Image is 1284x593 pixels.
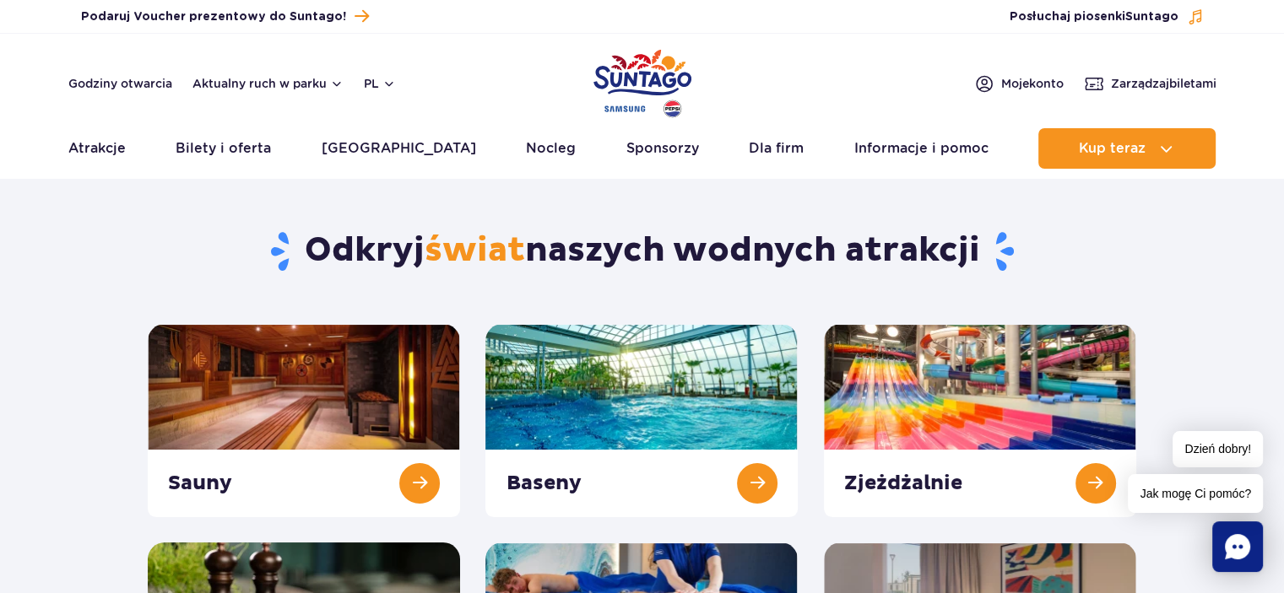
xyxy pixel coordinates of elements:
[1212,521,1263,572] div: Chat
[81,5,369,28] a: Podaruj Voucher prezentowy do Suntago!
[526,128,576,169] a: Nocleg
[176,128,271,169] a: Bilety i oferta
[148,229,1136,273] h1: Odkryj naszych wodnych atrakcji
[81,8,346,25] span: Podaruj Voucher prezentowy do Suntago!
[974,73,1064,94] a: Mojekonto
[626,128,699,169] a: Sponsorzy
[1010,8,1204,25] button: Posłuchaj piosenkiSuntago
[68,75,172,92] a: Godziny otwarcia
[1173,431,1263,467] span: Dzień dobry!
[1010,8,1178,25] span: Posłuchaj piosenki
[68,128,126,169] a: Atrakcje
[1079,141,1146,156] span: Kup teraz
[1084,73,1216,94] a: Zarządzajbiletami
[593,42,691,120] a: Park of Poland
[192,77,344,90] button: Aktualny ruch w parku
[1111,75,1216,92] span: Zarządzaj biletami
[425,229,525,272] span: świat
[364,75,396,92] button: pl
[1128,474,1263,513] span: Jak mogę Ci pomóc?
[1038,128,1216,169] button: Kup teraz
[1001,75,1064,92] span: Moje konto
[854,128,989,169] a: Informacje i pomoc
[1125,11,1178,23] span: Suntago
[322,128,476,169] a: [GEOGRAPHIC_DATA]
[749,128,804,169] a: Dla firm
